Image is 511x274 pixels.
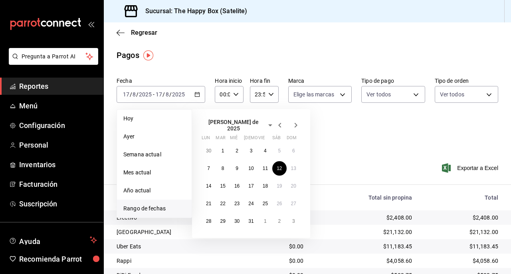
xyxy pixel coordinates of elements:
img: Tooltip marker [143,50,153,60]
div: $2,408.00 [316,214,412,222]
span: Personal [19,140,97,150]
abbr: 6 de julio de 2025 [292,148,295,154]
div: $21,132.00 [425,228,498,236]
button: 11 de julio de 2025 [258,161,272,176]
abbr: 19 de julio de 2025 [277,183,282,189]
abbr: 27 de julio de 2025 [291,201,296,206]
abbr: 28 de julio de 2025 [206,218,211,224]
div: Rappi [117,257,240,265]
span: Configuración [19,120,97,131]
button: open_drawer_menu [88,21,94,27]
input: -- [132,91,136,98]
button: 28 de julio de 2025 [202,214,216,228]
abbr: 4 de julio de 2025 [264,148,267,154]
div: $11,183.45 [316,242,412,250]
label: Hora inicio [215,78,244,84]
span: [PERSON_NAME] de 2025 [202,119,265,132]
abbr: 25 de julio de 2025 [263,201,268,206]
button: 30 de junio de 2025 [202,144,216,158]
abbr: 2 de julio de 2025 [236,148,238,154]
button: 22 de julio de 2025 [216,196,230,211]
button: 18 de julio de 2025 [258,179,272,193]
abbr: 11 de julio de 2025 [263,166,268,171]
span: Ayuda [19,235,87,245]
button: 1 de agosto de 2025 [258,214,272,228]
abbr: domingo [287,135,297,144]
span: / [169,91,172,98]
input: ---- [139,91,152,98]
button: 14 de julio de 2025 [202,179,216,193]
div: $11,183.45 [425,242,498,250]
abbr: 8 de julio de 2025 [222,166,224,171]
abbr: 17 de julio de 2025 [248,183,254,189]
button: 7 de julio de 2025 [202,161,216,176]
button: 1 de julio de 2025 [216,144,230,158]
button: 25 de julio de 2025 [258,196,272,211]
span: Año actual [123,186,185,195]
span: Pregunta a Parrot AI [22,52,86,61]
button: 26 de julio de 2025 [272,196,286,211]
button: 20 de julio de 2025 [287,179,301,193]
span: Ver todos [440,90,464,98]
span: Recomienda Parrot [19,254,97,264]
button: 15 de julio de 2025 [216,179,230,193]
button: Exportar a Excel [444,163,498,173]
button: 29 de julio de 2025 [216,214,230,228]
label: Tipo de orden [435,78,498,84]
abbr: 23 de julio de 2025 [234,201,240,206]
button: 3 de julio de 2025 [244,144,258,158]
button: 23 de julio de 2025 [230,196,244,211]
div: $0.00 [253,242,304,250]
button: 24 de julio de 2025 [244,196,258,211]
button: 2 de julio de 2025 [230,144,244,158]
abbr: 21 de julio de 2025 [206,201,211,206]
div: $0.00 [253,257,304,265]
abbr: 10 de julio de 2025 [248,166,254,171]
span: / [162,91,165,98]
button: 3 de agosto de 2025 [287,214,301,228]
abbr: 20 de julio de 2025 [291,183,296,189]
span: / [136,91,139,98]
abbr: 2 de agosto de 2025 [278,218,281,224]
abbr: 30 de julio de 2025 [234,218,240,224]
span: / [130,91,132,98]
abbr: 26 de julio de 2025 [277,201,282,206]
button: 30 de julio de 2025 [230,214,244,228]
input: -- [165,91,169,98]
abbr: 3 de julio de 2025 [250,148,253,154]
abbr: 16 de julio de 2025 [234,183,240,189]
button: Regresar [117,29,157,36]
button: 5 de julio de 2025 [272,144,286,158]
label: Hora fin [250,78,279,84]
abbr: 9 de julio de 2025 [236,166,238,171]
span: Mes actual [123,168,185,177]
button: 10 de julio de 2025 [244,161,258,176]
abbr: 30 de junio de 2025 [206,148,211,154]
span: Ayer [123,132,185,141]
button: 8 de julio de 2025 [216,161,230,176]
button: 9 de julio de 2025 [230,161,244,176]
button: 4 de julio de 2025 [258,144,272,158]
label: Tipo de pago [361,78,425,84]
span: Reportes [19,81,97,92]
button: Pregunta a Parrot AI [9,48,98,65]
span: Inventarios [19,159,97,170]
abbr: 14 de julio de 2025 [206,183,211,189]
abbr: 29 de julio de 2025 [220,218,225,224]
span: Hoy [123,114,185,123]
abbr: lunes [202,135,210,144]
abbr: 5 de julio de 2025 [278,148,281,154]
abbr: 24 de julio de 2025 [248,201,254,206]
span: Facturación [19,179,97,190]
abbr: 7 de julio de 2025 [207,166,210,171]
abbr: 31 de julio de 2025 [248,218,254,224]
div: Total sin propina [316,194,412,201]
a: Pregunta a Parrot AI [6,58,98,66]
button: 2 de agosto de 2025 [272,214,286,228]
abbr: 1 de julio de 2025 [222,148,224,154]
abbr: jueves [244,135,291,144]
span: Regresar [131,29,157,36]
span: Elige las marcas [293,90,334,98]
button: 31 de julio de 2025 [244,214,258,228]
